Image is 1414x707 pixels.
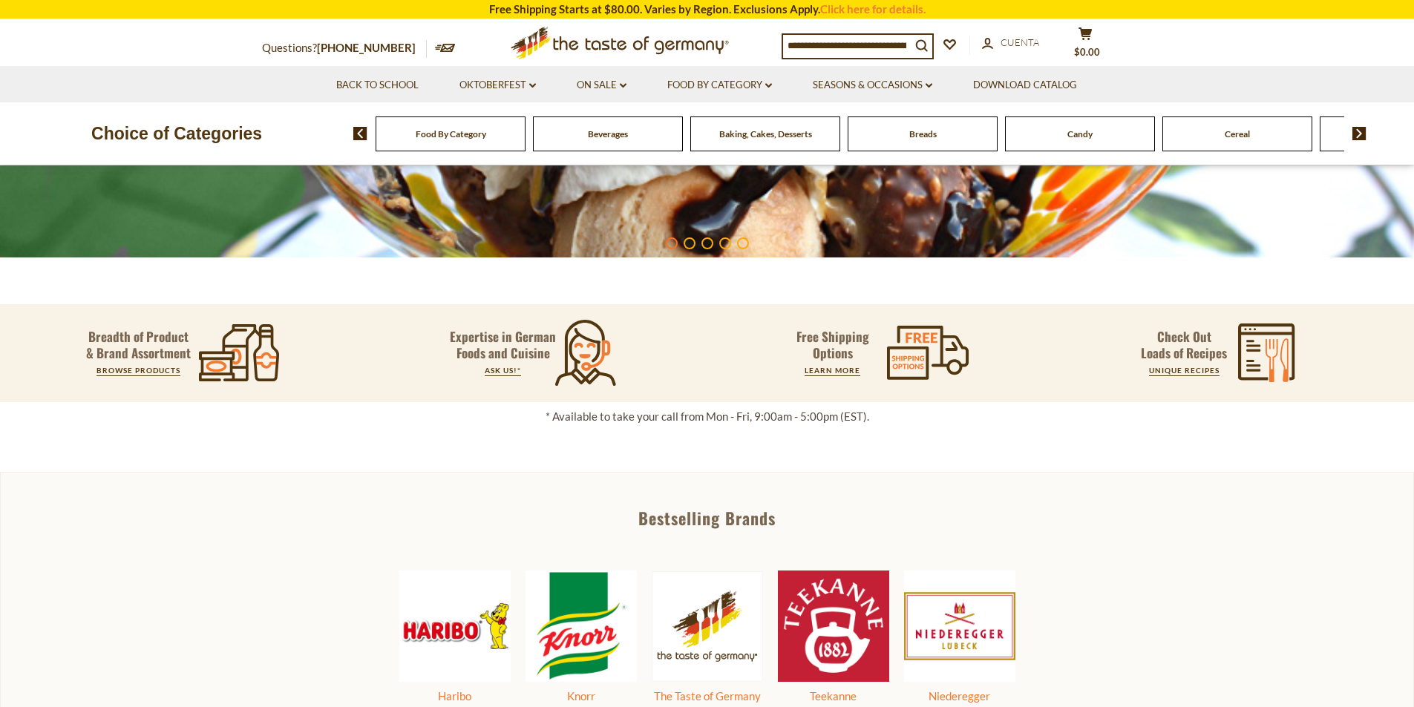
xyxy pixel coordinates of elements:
[820,2,926,16] a: Click here for details.
[982,35,1039,51] a: Cuenta
[526,687,637,706] div: Knorr
[353,127,367,140] img: previous arrow
[459,77,536,93] a: Oktoberfest
[416,128,486,139] a: Food By Category
[973,77,1077,93] a: Download Catalog
[909,128,937,139] a: Breads
[784,329,882,361] p: Free Shipping Options
[450,329,557,361] p: Expertise in German Foods and Cuisine
[1141,329,1227,361] p: Check Out Loads of Recipes
[1001,36,1039,48] span: Cuenta
[1,510,1413,526] div: Bestselling Brands
[652,571,763,682] img: The Taste of Germany
[1352,127,1366,140] img: next arrow
[588,128,628,139] a: Beverages
[667,77,772,93] a: Food By Category
[805,366,860,375] a: LEARN MORE
[399,570,511,682] img: Haribo
[262,39,427,58] p: Questions?
[86,329,191,361] p: Breadth of Product & Brand Assortment
[399,687,511,706] div: Haribo
[526,671,637,706] a: Knorr
[652,687,763,706] div: The Taste of Germany
[485,366,521,375] a: ASK US!*
[1064,27,1108,64] button: $0.00
[778,570,889,682] img: Teekanne
[778,687,889,706] div: Teekanne
[904,687,1015,706] div: Niederegger
[1074,46,1100,58] span: $0.00
[719,128,812,139] a: Baking, Cakes, Desserts
[577,77,626,93] a: On Sale
[526,570,637,682] img: Knorr
[317,41,416,54] a: [PHONE_NUMBER]
[904,671,1015,706] a: Niederegger
[336,77,419,93] a: Back to School
[96,366,180,375] a: BROWSE PRODUCTS
[1225,128,1250,139] a: Cereal
[813,77,932,93] a: Seasons & Occasions
[1149,366,1220,375] a: UNIQUE RECIPES
[1067,128,1093,139] a: Candy
[904,570,1015,682] img: Niederegger
[652,671,763,706] a: The Taste of Germany
[399,671,511,706] a: Haribo
[778,671,889,706] a: Teekanne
